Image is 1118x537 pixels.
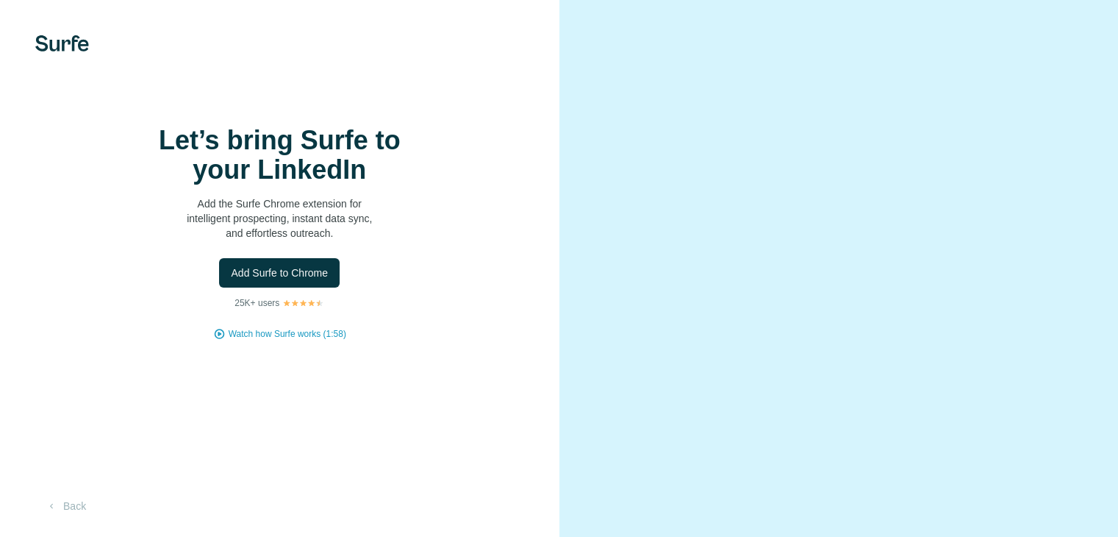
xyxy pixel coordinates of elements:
img: Surfe's logo [35,35,89,51]
button: Watch how Surfe works (1:58) [229,327,346,341]
img: Rating Stars [282,299,324,307]
p: Add the Surfe Chrome extension for intelligent prospecting, instant data sync, and effortless out... [132,196,426,241]
button: Back [35,493,96,519]
span: Add Surfe to Chrome [231,266,328,280]
button: Add Surfe to Chrome [219,258,340,288]
p: 25K+ users [234,296,279,310]
h1: Let’s bring Surfe to your LinkedIn [132,126,426,185]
